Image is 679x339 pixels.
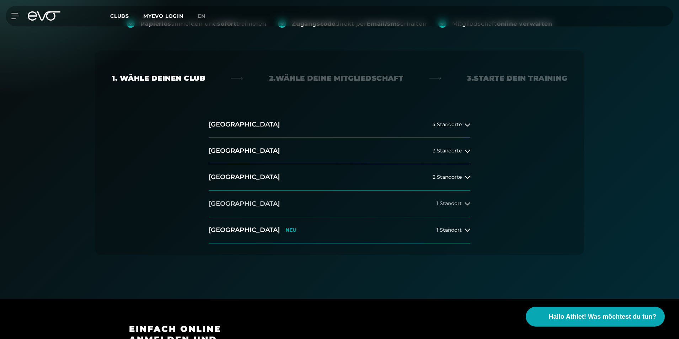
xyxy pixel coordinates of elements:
h2: [GEOGRAPHIC_DATA] [209,199,280,208]
a: en [198,12,214,20]
span: 1 Standort [437,201,462,206]
a: Clubs [110,12,143,19]
h2: [GEOGRAPHIC_DATA] [209,226,280,235]
button: [GEOGRAPHIC_DATA]2 Standorte [209,164,470,190]
h2: [GEOGRAPHIC_DATA] [209,120,280,129]
button: [GEOGRAPHIC_DATA]1 Standort [209,191,470,217]
button: [GEOGRAPHIC_DATA]4 Standorte [209,112,470,138]
div: 3. Starte dein Training [467,73,567,83]
span: en [198,13,205,19]
button: Hallo Athlet! Was möchtest du tun? [526,307,665,327]
a: MYEVO LOGIN [143,13,183,19]
div: 2. Wähle deine Mitgliedschaft [269,73,403,83]
span: 4 Standorte [432,122,462,127]
button: [GEOGRAPHIC_DATA]3 Standorte [209,138,470,164]
span: 2 Standorte [433,174,462,180]
span: 1 Standort [437,227,462,233]
h2: [GEOGRAPHIC_DATA] [209,146,280,155]
span: Hallo Athlet! Was möchtest du tun? [549,312,656,322]
h2: [GEOGRAPHIC_DATA] [209,173,280,182]
p: NEU [285,227,296,233]
button: [GEOGRAPHIC_DATA]NEU1 Standort [209,217,470,243]
span: Clubs [110,13,129,19]
div: 1. Wähle deinen Club [112,73,205,83]
span: 3 Standorte [433,148,462,154]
